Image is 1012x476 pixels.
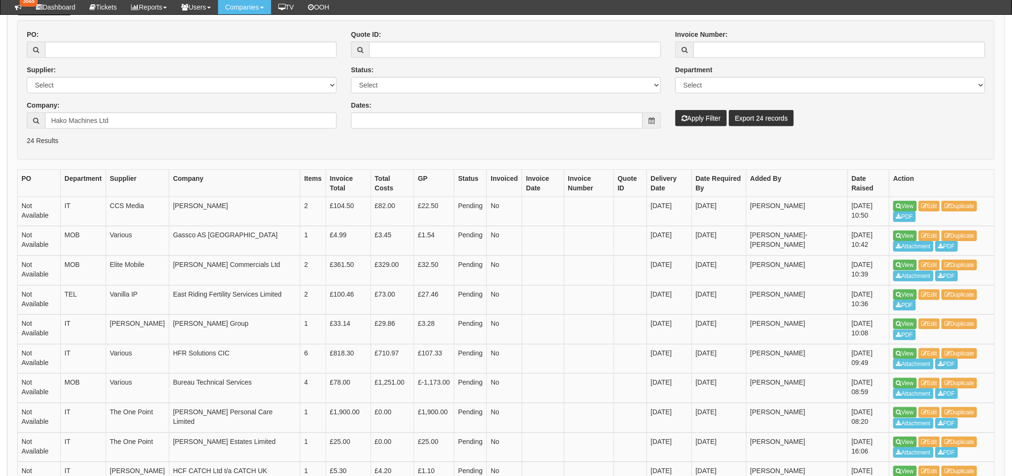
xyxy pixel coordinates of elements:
[942,319,977,329] a: Duplicate
[371,169,414,197] th: Total Costs
[614,169,647,197] th: Quote ID
[847,432,889,462] td: [DATE] 16:06
[487,315,522,344] td: No
[893,271,934,281] a: Attachment
[935,271,958,281] a: PDF
[942,348,977,359] a: Duplicate
[18,226,61,256] td: Not Available
[18,374,61,403] td: Not Available
[487,344,522,374] td: No
[169,285,300,315] td: East Riding Fertility Services Limited
[847,255,889,285] td: [DATE] 10:39
[414,315,454,344] td: £3.28
[919,348,940,359] a: Edit
[487,255,522,285] td: No
[27,30,39,39] label: PO:
[647,403,692,432] td: [DATE]
[106,255,169,285] td: Elite Mobile
[487,374,522,403] td: No
[454,226,486,256] td: Pending
[454,432,486,462] td: Pending
[935,418,958,429] a: PDF
[106,344,169,374] td: Various
[300,169,326,197] th: Items
[847,403,889,432] td: [DATE] 08:20
[487,169,522,197] th: Invoiced
[300,285,326,315] td: 2
[935,241,958,252] a: PDF
[351,30,381,39] label: Quote ID:
[893,319,917,329] a: View
[60,226,106,256] td: MOB
[487,197,522,226] td: No
[414,285,454,315] td: £27.46
[847,169,889,197] th: Date Raised
[300,403,326,432] td: 1
[893,211,916,222] a: PDF
[106,403,169,432] td: The One Point
[487,226,522,256] td: No
[919,437,940,447] a: Edit
[847,374,889,403] td: [DATE] 08:59
[60,344,106,374] td: IT
[169,344,300,374] td: HFR Solutions CIC
[675,65,713,75] label: Department
[522,169,564,197] th: Invoice Date
[919,201,940,211] a: Edit
[414,169,454,197] th: GP
[935,388,958,399] a: PDF
[487,285,522,315] td: No
[746,197,847,226] td: [PERSON_NAME]
[169,169,300,197] th: Company
[935,447,958,458] a: PDF
[893,289,917,300] a: View
[60,315,106,344] td: IT
[746,169,847,197] th: Added By
[692,374,746,403] td: [DATE]
[414,255,454,285] td: £32.50
[18,169,61,197] th: PO
[326,255,371,285] td: £361.50
[169,403,300,432] td: [PERSON_NAME] Personal Care Limited
[169,374,300,403] td: Bureau Technical Services
[371,374,414,403] td: £1,251.00
[454,285,486,315] td: Pending
[169,432,300,462] td: [PERSON_NAME] Estates Limited
[106,169,169,197] th: Supplier
[487,432,522,462] td: No
[169,255,300,285] td: [PERSON_NAME] Commercials Ltd
[692,344,746,374] td: [DATE]
[893,330,916,340] a: PDF
[647,432,692,462] td: [DATE]
[60,169,106,197] th: Department
[60,403,106,432] td: IT
[106,285,169,315] td: Vanilla IP
[890,169,995,197] th: Action
[919,231,940,241] a: Edit
[18,255,61,285] td: Not Available
[169,315,300,344] td: [PERSON_NAME] Group
[454,374,486,403] td: Pending
[454,403,486,432] td: Pending
[18,285,61,315] td: Not Available
[692,285,746,315] td: [DATE]
[847,285,889,315] td: [DATE] 10:36
[27,65,56,75] label: Supplier:
[371,197,414,226] td: £82.00
[351,65,374,75] label: Status:
[919,289,940,300] a: Edit
[300,255,326,285] td: 2
[351,100,372,110] label: Dates:
[414,432,454,462] td: £25.00
[692,197,746,226] td: [DATE]
[18,344,61,374] td: Not Available
[729,110,794,126] a: Export 24 records
[692,403,746,432] td: [DATE]
[106,374,169,403] td: Various
[746,374,847,403] td: [PERSON_NAME]
[106,315,169,344] td: [PERSON_NAME]
[893,407,917,418] a: View
[893,418,934,429] a: Attachment
[692,226,746,256] td: [DATE]
[169,226,300,256] td: Gassco AS [GEOGRAPHIC_DATA]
